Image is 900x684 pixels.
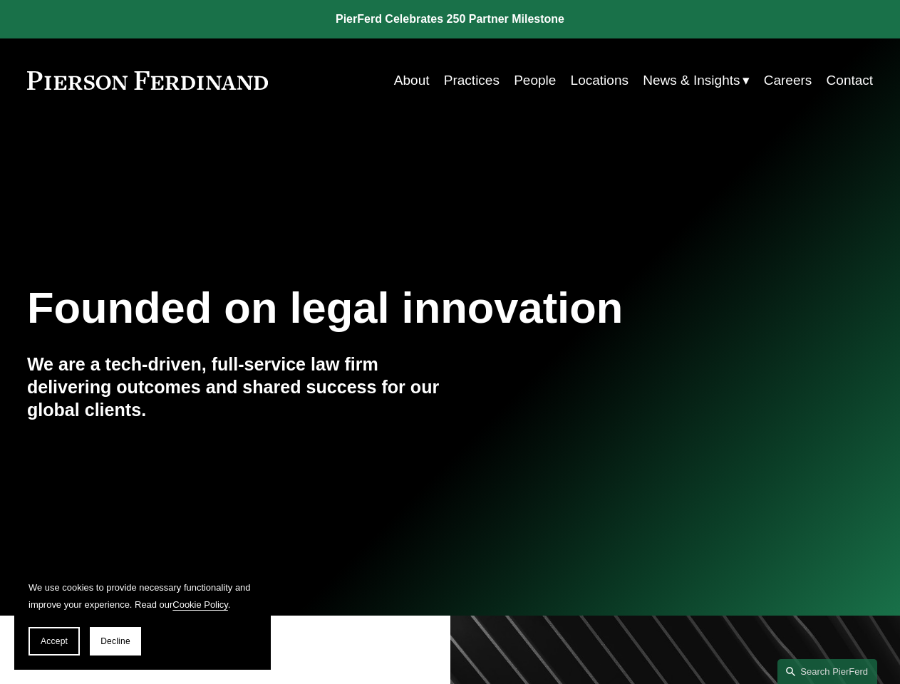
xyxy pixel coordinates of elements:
a: Practices [444,67,500,94]
p: We use cookies to provide necessary functionality and improve your experience. Read our . [29,579,257,613]
a: Search this site [777,659,877,684]
a: Contact [827,67,874,94]
span: Accept [41,636,68,646]
section: Cookie banner [14,565,271,670]
span: News & Insights [643,68,740,93]
a: Cookie Policy [172,599,228,610]
a: Careers [764,67,812,94]
a: People [514,67,556,94]
h4: We are a tech-driven, full-service law firm delivering outcomes and shared success for our global... [27,353,450,422]
a: Locations [571,67,629,94]
a: folder dropdown [643,67,749,94]
a: About [394,67,430,94]
button: Decline [90,627,141,655]
span: Decline [100,636,130,646]
button: Accept [29,627,80,655]
h1: Founded on legal innovation [27,283,732,333]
